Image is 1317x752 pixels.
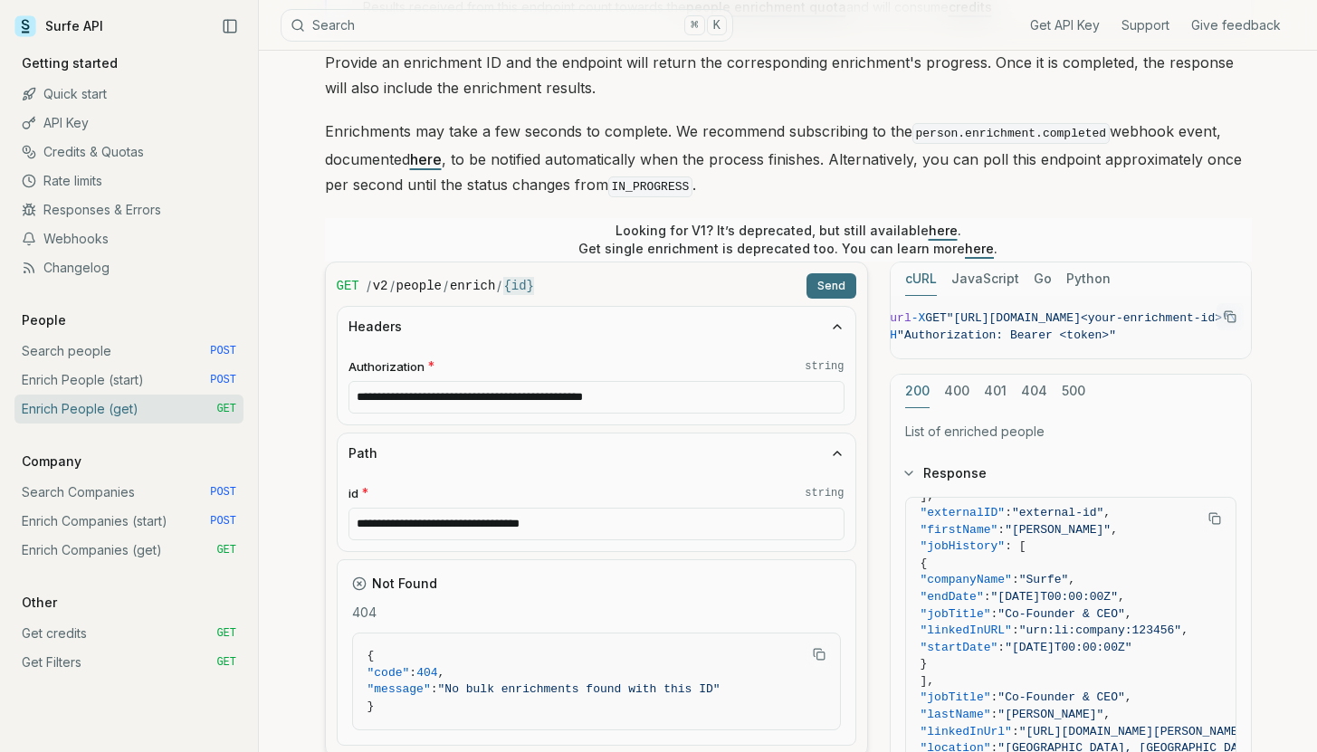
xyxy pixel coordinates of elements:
[921,708,991,721] span: "lastName"
[497,277,501,295] span: /
[1118,590,1125,604] span: ,
[367,666,410,680] span: "code"
[951,262,1019,296] button: JavaScript
[707,15,727,35] kbd: K
[805,486,844,500] code: string
[409,666,416,680] span: :
[912,123,1111,144] code: person.enrichment.completed
[14,478,243,507] a: Search Companies POST
[14,253,243,282] a: Changelog
[348,358,425,376] span: Authorization
[210,485,236,500] span: POST
[1019,725,1252,738] span: "[URL][DOMAIN_NAME][PERSON_NAME]"
[396,277,442,295] code: people
[1125,607,1132,621] span: ,
[965,241,994,256] a: here
[1217,303,1244,330] button: Copy Text
[14,13,103,40] a: Surfe API
[210,514,236,528] span: POST
[431,682,438,696] span: :
[921,557,928,570] span: {
[984,590,991,604] span: :
[1121,16,1169,34] a: Support
[281,9,733,42] button: Search⌘K
[367,277,371,295] span: /
[991,690,998,704] span: :
[684,15,704,35] kbd: ⌘
[14,311,73,329] p: People
[352,575,841,593] div: Not Found
[947,311,1229,325] span: "[URL][DOMAIN_NAME]<your-enrichment-id>"
[1125,690,1132,704] span: ,
[14,507,243,536] a: Enrich Companies (start) POST
[991,708,998,721] span: :
[1019,573,1069,586] span: "Surfe"
[1005,641,1131,654] span: "[DATE]T00:00:00Z"
[348,485,358,502] span: id
[1012,725,1019,738] span: :
[373,277,388,295] code: v2
[806,273,856,299] button: Send
[1111,523,1118,537] span: ,
[1005,506,1012,519] span: :
[1068,573,1075,586] span: ,
[390,277,395,295] span: /
[1012,623,1019,637] span: :
[1005,539,1026,553] span: : [
[367,700,375,713] span: }
[1005,523,1111,537] span: "[PERSON_NAME]"
[997,708,1103,721] span: "[PERSON_NAME]"
[14,536,243,565] a: Enrich Companies (get) GET
[921,506,1006,519] span: "externalID"
[944,375,969,408] button: 400
[438,666,445,680] span: ,
[905,262,937,296] button: cURL
[883,311,911,325] span: curl
[14,224,243,253] a: Webhooks
[352,604,841,622] p: 404
[1181,623,1188,637] span: ,
[1019,623,1181,637] span: "urn:li:company:123456"
[905,423,1236,441] p: List of enriched people
[216,626,236,641] span: GET
[984,375,1007,408] button: 401
[14,452,89,471] p: Company
[444,277,448,295] span: /
[997,607,1124,621] span: "Co-Founder & CEO"
[891,450,1251,497] button: Response
[1030,16,1100,34] a: Get API Key
[921,674,935,688] span: ],
[14,337,243,366] a: Search people POST
[14,619,243,648] a: Get credits GET
[503,277,534,295] code: {id}
[216,543,236,557] span: GET
[1062,375,1085,408] button: 500
[921,725,1012,738] span: "linkedInUrl"
[14,594,64,612] p: Other
[991,607,998,621] span: :
[216,13,243,40] button: Collapse Sidebar
[905,375,930,408] button: 200
[911,311,926,325] span: -X
[1034,262,1052,296] button: Go
[997,523,1005,537] span: :
[338,307,855,347] button: Headers
[921,607,991,621] span: "jobTitle"
[216,402,236,416] span: GET
[921,523,998,537] span: "firstName"
[925,311,946,325] span: GET
[14,195,243,224] a: Responses & Errors
[1012,506,1103,519] span: "external-id"
[367,649,375,662] span: {
[14,395,243,424] a: Enrich People (get) GET
[608,176,693,197] code: IN_PROGRESS
[578,222,997,258] p: Looking for V1? It’s deprecated, but still available . Get single enrichment is deprecated too. Y...
[410,150,442,168] a: here
[210,373,236,387] span: POST
[921,590,984,604] span: "endDate"
[921,490,935,503] span: ],
[14,80,243,109] a: Quick start
[337,277,359,295] span: GET
[338,433,855,473] button: Path
[997,641,1005,654] span: :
